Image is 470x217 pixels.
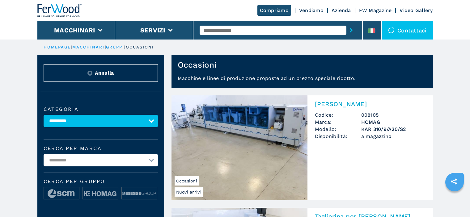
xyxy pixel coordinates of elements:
[361,111,426,119] h3: 008105
[175,187,203,197] span: Nuovi arrivi
[171,75,433,88] p: Macchine e linee di produzione proposte ad un prezzo speciale ridotto.
[315,111,361,119] span: Codice:
[400,7,433,13] a: Video Gallery
[71,45,72,49] span: |
[122,187,157,200] img: image
[361,126,426,133] h3: KAR 310/9/A20/S2
[44,179,158,184] span: Cerca per Gruppo
[359,7,392,13] a: FW Magazine
[72,45,105,49] a: macchinari
[315,133,361,140] span: Disponibilità:
[37,4,82,17] img: Ferwood
[299,7,324,13] a: Vendiamo
[44,107,158,112] label: Categoria
[95,69,114,77] span: Annulla
[382,21,433,40] div: Contattaci
[257,5,291,16] a: Compriamo
[106,45,125,49] a: gruppi
[54,27,95,34] button: Macchinari
[44,187,79,200] img: image
[126,44,154,50] p: occasioni
[315,119,361,126] span: Marca:
[332,7,351,13] a: Azienda
[171,95,307,200] img: Bordatrice Singola HOMAG KAR 310/9/A20/S2
[315,126,361,133] span: Modello:
[105,45,106,49] span: |
[171,95,433,200] a: Bordatrice Singola HOMAG KAR 310/9/A20/S2Nuovi arriviOccasioni[PERSON_NAME]Codice:008105Marca:HOM...
[124,45,125,49] span: |
[444,189,465,212] iframe: Chat
[175,176,199,186] span: Occasioni
[44,64,158,82] button: ResetAnnulla
[361,119,426,126] h3: HOMAG
[346,23,356,37] button: submit-button
[315,100,426,108] h2: [PERSON_NAME]
[140,27,165,34] button: Servizi
[44,45,71,49] a: HOMEPAGE
[178,60,217,70] h1: Occasioni
[83,187,118,200] img: image
[388,27,394,33] img: Contattaci
[87,71,92,76] img: Reset
[361,133,426,140] span: a magazzino
[44,146,158,151] label: Cerca per marca
[446,174,462,189] a: sharethis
